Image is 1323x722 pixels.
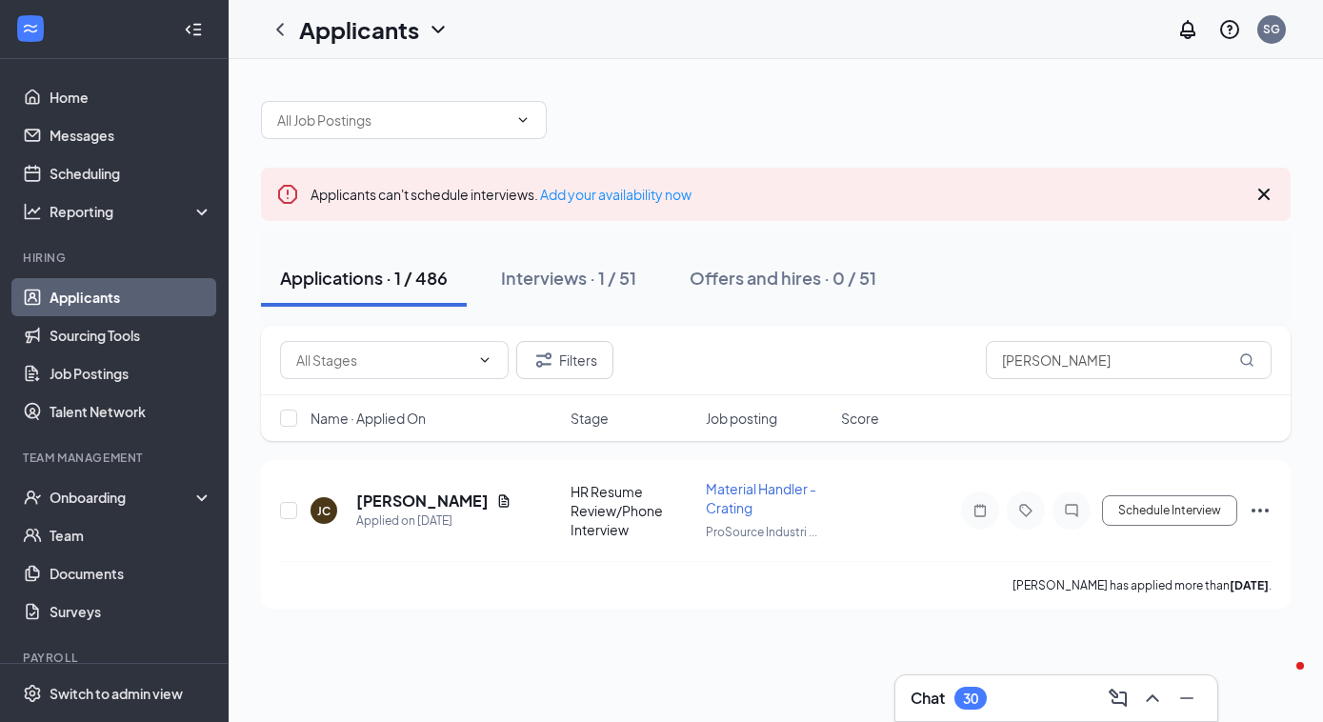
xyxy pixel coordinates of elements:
svg: QuestionInfo [1218,18,1241,41]
span: Applicants can't schedule interviews. [311,186,692,203]
div: SG [1263,21,1280,37]
button: ComposeMessage [1103,683,1133,713]
button: Schedule Interview [1102,495,1237,526]
input: All Job Postings [277,110,508,130]
button: Minimize [1172,683,1202,713]
div: Offers and hires · 0 / 51 [690,266,876,290]
svg: Note [969,503,992,518]
svg: WorkstreamLogo [21,19,40,38]
svg: Minimize [1175,687,1198,710]
a: Sourcing Tools [50,316,212,354]
div: Reporting [50,202,213,221]
div: JC [317,503,331,519]
div: Switch to admin view [50,684,183,703]
a: Home [50,78,212,116]
span: ProSource Industri ... [706,525,817,539]
div: Payroll [23,650,209,666]
div: Applications · 1 / 486 [280,266,448,290]
svg: ChevronDown [477,352,492,368]
h1: Applicants [299,13,419,46]
div: Hiring [23,250,209,266]
svg: Filter [532,349,555,371]
div: Applied on [DATE] [356,511,511,531]
svg: ChevronLeft [269,18,291,41]
b: [DATE] [1230,578,1269,592]
svg: Error [276,183,299,206]
a: Documents [50,554,212,592]
button: Filter Filters [516,341,613,379]
svg: Tag [1014,503,1037,518]
h3: Chat [911,688,945,709]
a: Applicants [50,278,212,316]
a: Job Postings [50,354,212,392]
button: ChevronUp [1137,683,1168,713]
svg: ChevronDown [427,18,450,41]
a: Scheduling [50,154,212,192]
a: Talent Network [50,392,212,431]
iframe: Intercom live chat [1258,657,1304,703]
span: Material Handler - Crating [706,480,816,516]
svg: Collapse [184,20,203,39]
p: [PERSON_NAME] has applied more than . [1012,577,1272,593]
span: Stage [571,409,609,428]
svg: Settings [23,684,42,703]
a: Messages [50,116,212,154]
svg: MagnifyingGlass [1239,352,1254,368]
a: Add your availability now [540,186,692,203]
span: Name · Applied On [311,409,426,428]
svg: Ellipses [1249,499,1272,522]
svg: ChatInactive [1060,503,1083,518]
input: All Stages [296,350,470,371]
a: Surveys [50,592,212,631]
h5: [PERSON_NAME] [356,491,489,511]
svg: Notifications [1176,18,1199,41]
svg: ComposeMessage [1107,687,1130,710]
svg: UserCheck [23,488,42,507]
svg: Document [496,493,511,509]
svg: Analysis [23,202,42,221]
div: 30 [963,691,978,707]
svg: Cross [1253,183,1275,206]
svg: ChevronDown [515,112,531,128]
span: Job posting [706,409,777,428]
svg: ChevronUp [1141,687,1164,710]
div: Team Management [23,450,209,466]
div: Interviews · 1 / 51 [501,266,636,290]
a: Team [50,516,212,554]
div: HR Resume Review/Phone Interview [571,482,694,539]
span: Score [841,409,879,428]
input: Search in applications [986,341,1272,379]
div: Onboarding [50,488,196,507]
